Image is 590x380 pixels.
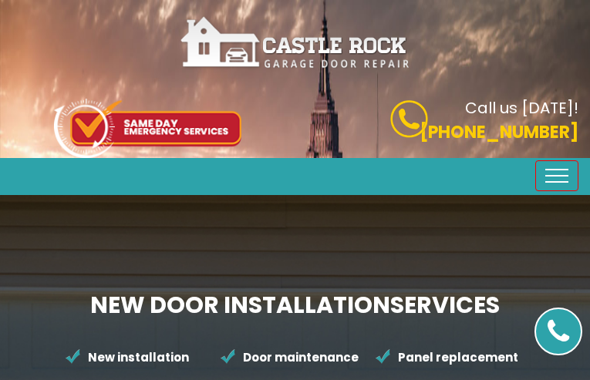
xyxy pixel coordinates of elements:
[465,97,578,119] b: Call us [DATE]!
[54,99,241,158] img: icon-top.png
[535,160,578,191] button: Toggle navigation
[375,341,530,374] li: Panel replacement
[307,100,579,145] a: Call us [DATE]! [PHONE_NUMBER]
[180,15,411,70] img: Castle-rock.png
[307,119,579,145] p: [PHONE_NUMBER]
[90,288,500,321] b: NEW DOOR INSTALLATION SERVICES
[220,341,375,374] li: Door maintenance
[65,341,220,374] li: New installation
